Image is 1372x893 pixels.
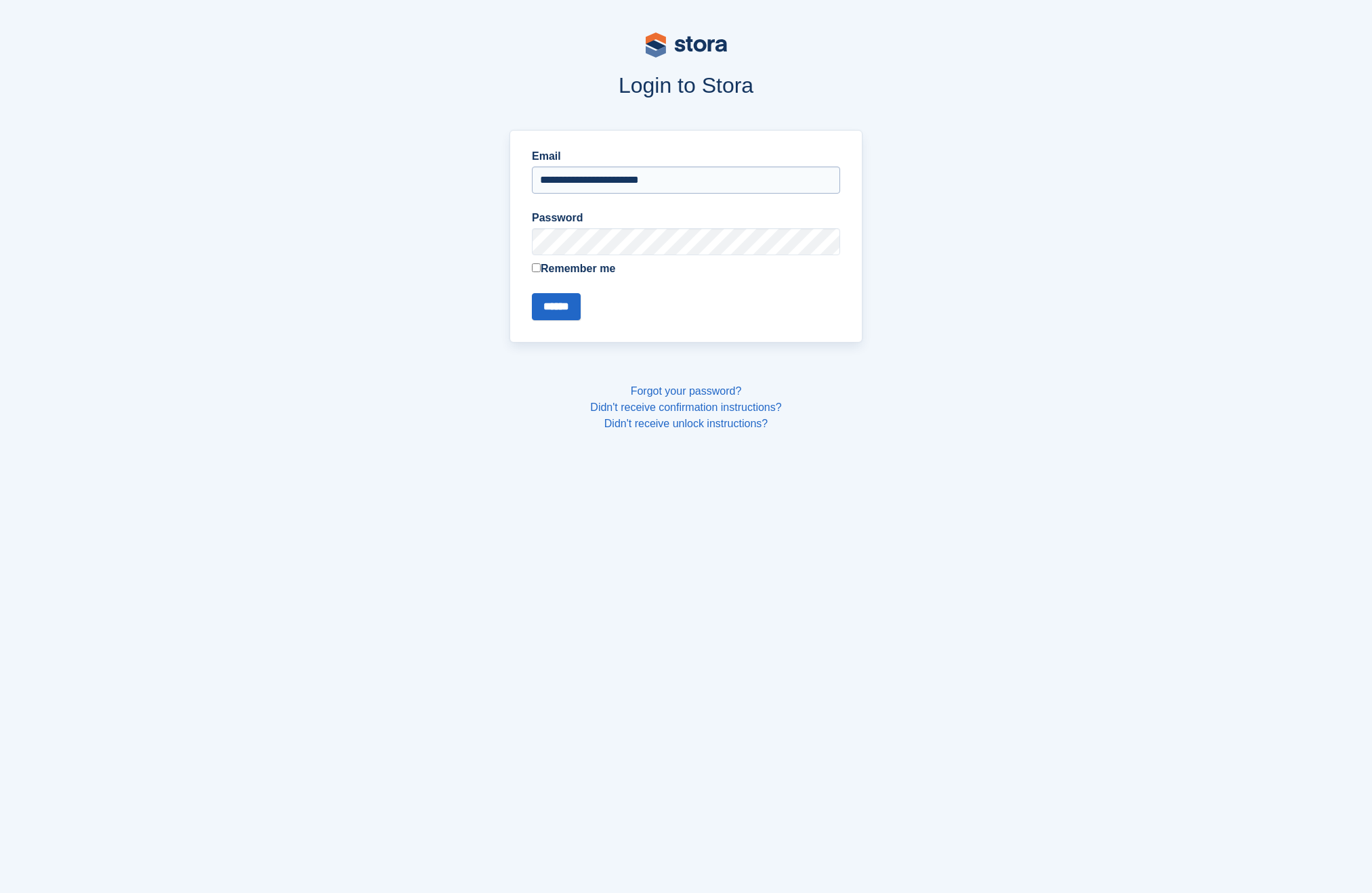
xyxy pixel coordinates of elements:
[532,210,840,226] label: Password
[532,148,840,165] label: Email
[532,261,840,277] label: Remember me
[251,73,1121,97] h1: Login to Stora
[532,263,541,272] input: Remember me
[590,401,781,413] a: Didn't receive confirmation instructions?
[631,385,742,397] a: Forgot your password?
[604,418,768,429] a: Didn't receive unlock instructions?
[646,32,727,58] img: stora-logo-53a41332b3708ae10de48c4981b4e9114cc0af31d8433b30ea865607fb682f29.svg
